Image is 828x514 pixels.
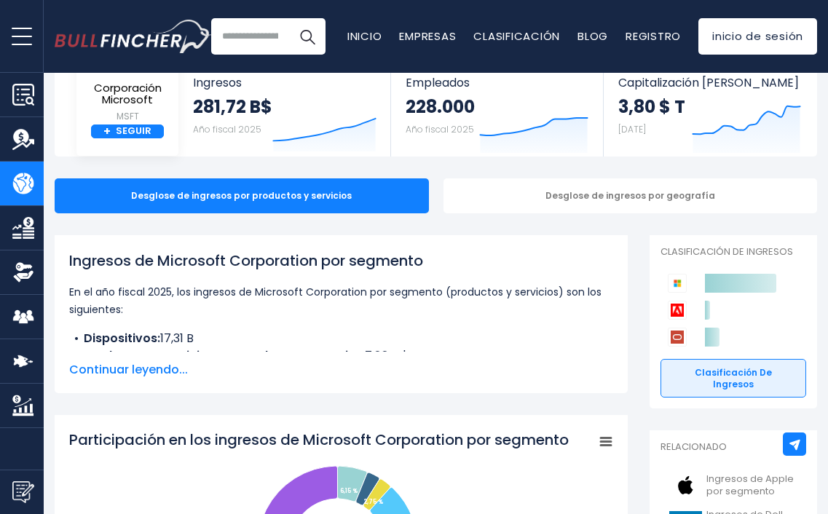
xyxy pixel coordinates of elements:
span: Capitalización [PERSON_NAME] [618,76,801,90]
a: +SEGUIR [91,124,164,139]
strong: 228.000 [406,95,475,118]
small: [DATE] [618,123,646,135]
strong: 281,72 B$ [193,95,272,118]
strong: + [103,125,111,138]
a: Empresas [399,28,456,44]
div: Desglose de ingresos por productos y servicios [55,178,429,213]
tspan: Participación en los ingresos de Microsoft Corporation por segmento [69,430,569,450]
span: Ingresos de Apple por segmento [706,473,797,498]
img: Logotipo de Bullfincher [55,20,212,53]
a: Clasificación [473,28,560,44]
img: Logotipo de los competidores de Oracle Corporation [668,328,687,347]
h1: Ingresos de Microsoft Corporation por segmento [69,250,613,272]
b: Dispositivos: [84,330,160,347]
span: Ingresos [193,76,376,90]
span: Continuar leyendo... [69,361,613,379]
p: Relacionado [661,441,806,454]
tspan: 2,75 % [363,498,383,506]
tspan: 6,15 % [340,487,358,495]
img: Logotipo de AAPL [669,469,702,502]
b: Productos Y Servicios En La Nube De Dynamics: [84,347,365,364]
li: 7,83 B $ [69,347,613,365]
a: Empleados 228.000 Año fiscal 2025 [391,63,602,157]
small: Año fiscal 2025 [406,123,474,135]
small: MSFT [84,110,170,123]
a: Ir a la página de inicio [55,20,211,53]
div: Desglose de ingresos por geografía [443,178,818,213]
small: Año fiscal 2025 [193,123,261,135]
p: CLASIFICACIÓN DE INGRESOS [661,246,806,258]
a: registro [626,28,681,44]
p: En el año fiscal 2025, los ingresos de Microsoft Corporation por segmento (productos y servicios)... [69,283,613,318]
span: Corporación Microsoft [84,82,170,106]
a: inicio [347,28,382,44]
li: 17,31 B [69,330,613,347]
strong: 3,80 $ T [618,95,685,118]
a: Corporación Microsoft MSFT [84,22,171,124]
a: Ingresos 281,72 B$ Año fiscal 2025 [178,63,391,157]
img: Logotipo de competidores de Adobe [668,301,687,320]
button: BUSCAR [289,18,326,55]
a: inicio de sesión [698,18,817,55]
a: Ingresos de Apple por segmento [661,465,806,505]
a: Capitalización [PERSON_NAME] 3,80 $ T [DATE] [604,63,816,157]
img: Propiedad [12,261,34,283]
a: Clasificación de ingresos [661,359,806,398]
span: Empleados [406,76,588,90]
a: blog [577,28,608,44]
img: Logotipo de competidores de Microsoft Corporation [668,274,687,293]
